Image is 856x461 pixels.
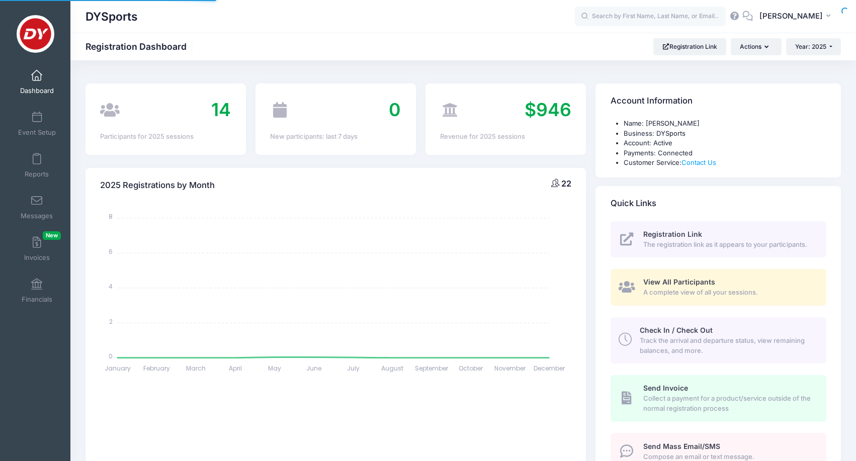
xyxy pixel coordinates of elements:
[643,240,815,250] span: The registration link as it appears to your participants.
[611,221,826,258] a: Registration Link The registration link as it appears to your participants.
[643,394,815,413] span: Collect a payment for a product/service outside of the normal registration process
[795,43,826,50] span: Year: 2025
[624,129,826,139] li: Business: DYSports
[640,336,815,355] span: Track the arrival and departure status, view remaining balances, and more.
[18,128,56,137] span: Event Setup
[575,7,726,27] input: Search by First Name, Last Name, or Email...
[653,38,726,55] a: Registration Link
[186,363,206,372] tspan: March
[13,106,61,141] a: Event Setup
[13,148,61,183] a: Reports
[389,99,401,121] span: 0
[20,86,54,95] span: Dashboard
[268,363,281,372] tspan: May
[611,87,693,116] h4: Account Information
[105,363,131,372] tspan: January
[753,5,841,28] button: [PERSON_NAME]
[681,158,716,166] a: Contact Us
[611,375,826,421] a: Send Invoice Collect a payment for a product/service outside of the normal registration process
[270,132,401,142] div: New participants: last 7 days
[624,158,826,168] li: Customer Service:
[43,231,61,240] span: New
[643,442,720,450] span: Send Mass Email/SMS
[611,269,826,306] a: View All Participants A complete view of all your sessions.
[109,212,113,221] tspan: 8
[13,190,61,225] a: Messages
[643,384,688,392] span: Send Invoice
[109,352,113,360] tspan: 0
[759,11,823,22] span: [PERSON_NAME]
[85,41,195,52] h1: Registration Dashboard
[229,363,242,372] tspan: April
[13,273,61,308] a: Financials
[611,189,656,218] h4: Quick Links
[347,363,360,372] tspan: July
[561,178,571,189] span: 22
[13,231,61,266] a: InvoicesNew
[109,317,113,325] tspan: 2
[25,170,49,178] span: Reports
[495,363,527,372] tspan: November
[640,326,713,334] span: Check In / Check Out
[306,363,321,372] tspan: June
[17,15,54,53] img: DYSports
[211,99,231,121] span: 14
[24,253,50,262] span: Invoices
[21,212,53,220] span: Messages
[624,119,826,129] li: Name: [PERSON_NAME]
[109,282,113,291] tspan: 4
[415,363,449,372] tspan: September
[22,295,52,304] span: Financials
[525,99,571,121] span: $946
[611,317,826,363] a: Check In / Check Out Track the arrival and departure status, view remaining balances, and more.
[381,363,403,372] tspan: August
[731,38,781,55] button: Actions
[100,132,231,142] div: Participants for 2025 sessions
[534,363,566,372] tspan: December
[143,363,170,372] tspan: February
[440,132,571,142] div: Revenue for 2025 sessions
[624,148,826,158] li: Payments: Connected
[624,138,826,148] li: Account: Active
[643,230,702,238] span: Registration Link
[13,64,61,100] a: Dashboard
[109,247,113,255] tspan: 6
[459,363,484,372] tspan: October
[643,278,715,286] span: View All Participants
[85,5,138,28] h1: DYSports
[643,288,815,298] span: A complete view of all your sessions.
[100,171,215,200] h4: 2025 Registrations by Month
[786,38,841,55] button: Year: 2025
